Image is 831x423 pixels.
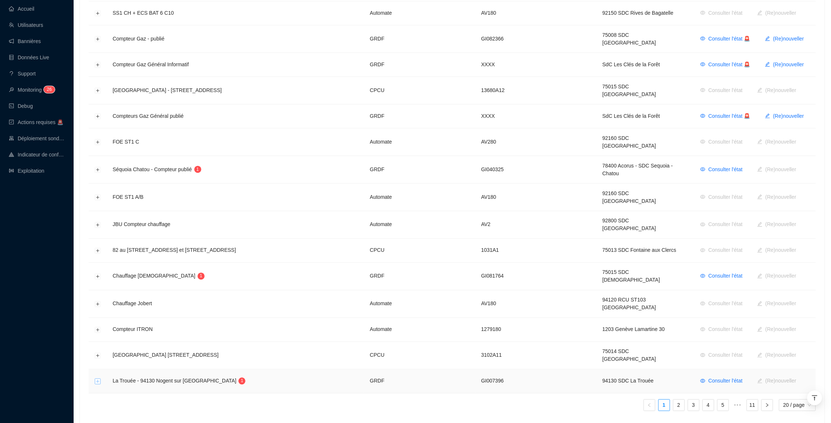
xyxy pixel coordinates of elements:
a: notificationBannières [9,38,41,44]
button: Développer la ligne [95,11,101,17]
td: 1031A1 [475,239,597,263]
span: Séquoia Chatou - Compteur publié [113,166,192,172]
li: Page suivante [761,399,773,411]
span: eye [700,378,706,384]
span: 1 [241,378,244,384]
button: Développer la ligne [95,327,101,333]
button: Consulter l'état [694,85,749,96]
button: Développer la ligne [95,36,101,42]
span: 78400 Acorus - SDC Sequoia - Chatou [602,163,673,176]
td: Automate [364,290,475,318]
li: Page précédente [644,399,655,411]
span: vertical-align-top [811,395,818,401]
button: (Re)nouveller [752,245,802,257]
button: Consulter l'état [694,350,749,362]
a: 11 [747,400,758,411]
sup: 26 [44,86,54,93]
button: Développer la ligne [95,140,101,145]
span: eye [700,167,706,172]
td: CPCU [364,239,475,263]
span: Consulter l'état 🚨 [708,112,750,120]
a: 3 [688,400,699,411]
button: (Re)nouveller [752,164,802,176]
td: Automate [364,211,475,239]
li: 2 [673,399,685,411]
td: AV180 [475,290,597,318]
span: (Re)nouveller [773,61,804,68]
span: 82 au [STREET_ADDRESS] et [STREET_ADDRESS] [113,247,236,253]
td: AV2 [475,211,597,239]
button: Développer la ligne [95,62,101,68]
span: JBU Compteur chauffage [113,222,170,228]
button: Consulter l'état [694,324,749,336]
span: [GEOGRAPHIC_DATA] [STREET_ADDRESS] [113,352,219,358]
button: Développer la ligne [95,114,101,120]
span: 94130 SDC La Trouée [602,378,654,384]
button: Consulter l'état [694,191,749,203]
span: La Trouée - 94130 Nogent sur [GEOGRAPHIC_DATA] [113,378,236,384]
span: 1203 Genève Lamartine 30 [602,327,665,332]
td: AV280 [475,128,597,156]
button: (Re)nouveller [752,191,802,203]
a: slidersExploitation [9,168,44,174]
span: 94120 RCU ST103 [GEOGRAPHIC_DATA] [602,297,656,311]
span: FOE ST1 C [113,139,139,145]
span: 2 [47,87,49,92]
td: Automate [364,318,475,342]
a: 5 [718,400,729,411]
a: 4 [703,400,714,411]
td: Automate [364,1,475,25]
a: clusterDéploiement sondes [9,135,65,141]
span: eye [700,36,706,41]
li: 11 [747,399,758,411]
span: 75013 SDC Fontaine aux Clercs [602,247,676,253]
span: Consulter l'état 🚨 [708,35,750,43]
span: Chauffage Jobert [113,301,152,307]
span: Consulter l'état [708,272,743,280]
span: ••• [732,399,744,411]
sup: 1 [238,378,245,385]
span: FOE ST1 A/B [113,194,144,200]
td: CPCU [364,77,475,105]
td: 13680A12 [475,77,597,105]
button: Développer la ligne [95,88,101,94]
a: databaseDonnées Live [9,54,49,60]
span: edit [765,62,770,67]
span: 92160 SDC [GEOGRAPHIC_DATA] [602,135,656,149]
td: Automate [364,184,475,211]
button: Développer la ligne [95,167,101,173]
a: homeAccueil [9,6,34,12]
button: Développer la ligne [95,248,101,254]
td: GI082366 [475,25,597,53]
button: Développer la ligne [95,302,101,307]
td: GRDF [364,53,475,77]
span: 20 / page [784,400,811,411]
span: 75008 SDC [GEOGRAPHIC_DATA] [602,32,656,46]
button: (Re)nouveller [759,110,810,122]
span: 1 [200,274,202,279]
a: heat-mapIndicateur de confort [9,152,65,158]
button: (Re)nouveller [752,324,802,336]
a: monitorMonitoring26 [9,87,53,93]
td: GI040325 [475,156,597,184]
span: 75015 SDC [GEOGRAPHIC_DATA] [602,84,656,97]
td: GRDF [364,370,475,394]
td: GI007396 [475,370,597,394]
td: GRDF [364,263,475,290]
span: Consulter l'état [708,377,743,385]
button: (Re)nouveller [752,136,802,148]
button: (Re)nouveller [752,85,802,96]
span: SdC Les Clés de la Forêt [602,61,660,67]
span: (Re)nouveller [773,35,804,43]
button: left [644,399,655,411]
button: Consulter l'état [694,376,749,387]
span: 92800 SDC [GEOGRAPHIC_DATA] [602,218,656,232]
button: (Re)nouveller [752,376,802,387]
a: questionSupport [9,71,36,77]
span: Compteur Gaz - publié [113,36,165,42]
button: Consulter l'état [694,219,749,231]
span: 92150 SDC Rives de Bagatelle [602,10,673,16]
span: SdC Les Clés de la Forêt [602,113,660,119]
span: eye [700,62,706,67]
td: AV180 [475,184,597,211]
